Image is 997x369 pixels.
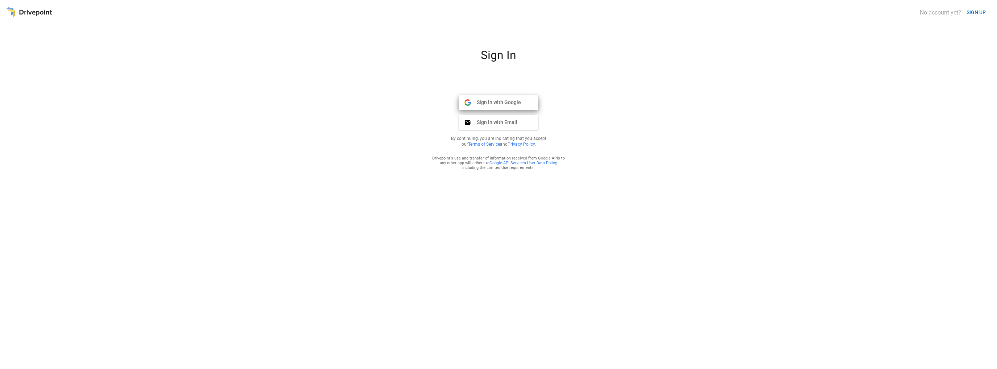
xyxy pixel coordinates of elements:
[442,136,555,147] p: By continuing, you are indicating that you accept our and .
[459,115,538,130] button: Sign in with Email
[508,142,535,147] a: Privacy Policy
[432,156,565,170] div: Drivepoint's use and transfer of information received from Google APIs to any other app will adhe...
[459,95,538,110] button: Sign in with Google
[489,161,556,165] a: Google API Services User Data Policy
[920,9,961,16] div: No account yet?
[471,99,521,105] span: Sign in with Google
[412,48,585,68] div: Sign In
[964,6,989,19] button: SIGN UP
[468,142,500,147] a: Terms of Service
[471,119,517,125] span: Sign in with Email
